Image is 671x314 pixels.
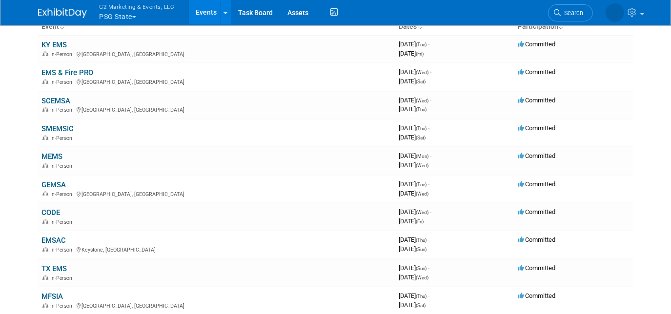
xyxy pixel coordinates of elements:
span: (Fri) [416,219,424,224]
span: - [430,68,432,76]
span: In-Person [51,303,76,309]
th: Event [38,19,395,35]
span: - [428,292,430,299]
span: In-Person [51,107,76,113]
span: [DATE] [399,78,426,85]
span: In-Person [51,191,76,197]
div: [GEOGRAPHIC_DATA], [GEOGRAPHIC_DATA] [42,105,391,113]
a: CODE [42,208,61,217]
span: (Thu) [416,126,427,131]
span: In-Person [51,79,76,85]
span: [DATE] [399,161,429,169]
img: In-Person Event [42,191,48,196]
span: [DATE] [399,124,430,132]
span: In-Person [51,275,76,281]
img: In-Person Event [42,135,48,140]
img: In-Person Event [42,51,48,56]
span: - [430,208,432,216]
span: (Wed) [416,275,429,280]
span: [DATE] [399,208,432,216]
img: In-Person Event [42,247,48,252]
span: [DATE] [399,152,432,159]
a: Sort by Participation Type [559,22,564,30]
span: - [428,40,430,48]
span: (Sat) [416,303,426,308]
span: Committed [518,180,556,188]
span: [DATE] [399,50,424,57]
span: [DATE] [399,190,429,197]
span: (Sun) [416,266,427,271]
div: Keystone, [GEOGRAPHIC_DATA] [42,245,391,253]
span: (Thu) [416,294,427,299]
span: (Sat) [416,135,426,140]
span: [DATE] [399,40,430,48]
th: Dates [395,19,514,35]
span: (Wed) [416,163,429,168]
span: - [428,264,430,272]
span: In-Person [51,219,76,225]
a: Search [548,4,593,21]
span: (Wed) [416,70,429,75]
div: [GEOGRAPHIC_DATA], [GEOGRAPHIC_DATA] [42,50,391,58]
span: Committed [518,292,556,299]
span: Committed [518,124,556,132]
span: (Tue) [416,182,427,187]
span: [DATE] [399,68,432,76]
span: - [430,152,432,159]
a: KY EMS [42,40,67,49]
span: [DATE] [399,236,430,243]
a: MEMS [42,152,63,161]
img: In-Person Event [42,219,48,224]
img: In-Person Event [42,275,48,280]
img: In-Person Event [42,107,48,112]
div: [GEOGRAPHIC_DATA], [GEOGRAPHIC_DATA] [42,78,391,85]
span: (Thu) [416,107,427,112]
span: Committed [518,264,556,272]
span: (Sat) [416,79,426,84]
img: In-Person Event [42,303,48,308]
span: (Fri) [416,51,424,57]
span: - [428,180,430,188]
img: In-Person Event [42,163,48,168]
span: In-Person [51,135,76,141]
a: GEMSA [42,180,66,189]
span: Committed [518,152,556,159]
span: [DATE] [399,134,426,141]
span: (Tue) [416,42,427,47]
span: [DATE] [399,97,432,104]
a: TX EMS [42,264,67,273]
span: (Sun) [416,247,427,252]
span: [DATE] [399,301,426,309]
span: (Mon) [416,154,429,159]
div: [GEOGRAPHIC_DATA], [GEOGRAPHIC_DATA] [42,301,391,309]
span: (Wed) [416,191,429,196]
span: [DATE] [399,105,427,113]
span: - [430,97,432,104]
span: [DATE] [399,180,430,188]
img: ExhibitDay [38,8,87,18]
a: SCEMSA [42,97,71,105]
span: - [428,236,430,243]
span: Committed [518,236,556,243]
span: [DATE] [399,245,427,253]
div: [GEOGRAPHIC_DATA], [GEOGRAPHIC_DATA] [42,190,391,197]
img: Laine Butler [606,3,624,22]
a: Sort by Event Name [60,22,64,30]
span: - [428,124,430,132]
span: (Wed) [416,98,429,103]
span: Committed [518,40,556,48]
span: (Wed) [416,210,429,215]
a: SMEMSIC [42,124,74,133]
span: [DATE] [399,292,430,299]
span: Committed [518,97,556,104]
span: Committed [518,208,556,216]
a: EMSAC [42,236,66,245]
span: [DATE] [399,274,429,281]
span: (Thu) [416,237,427,243]
img: In-Person Event [42,79,48,84]
span: G2 Marketing & Events, LLC [100,1,175,12]
span: Committed [518,68,556,76]
a: Sort by Start Date [417,22,422,30]
a: EMS & Fire PRO [42,68,94,77]
span: In-Person [51,51,76,58]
